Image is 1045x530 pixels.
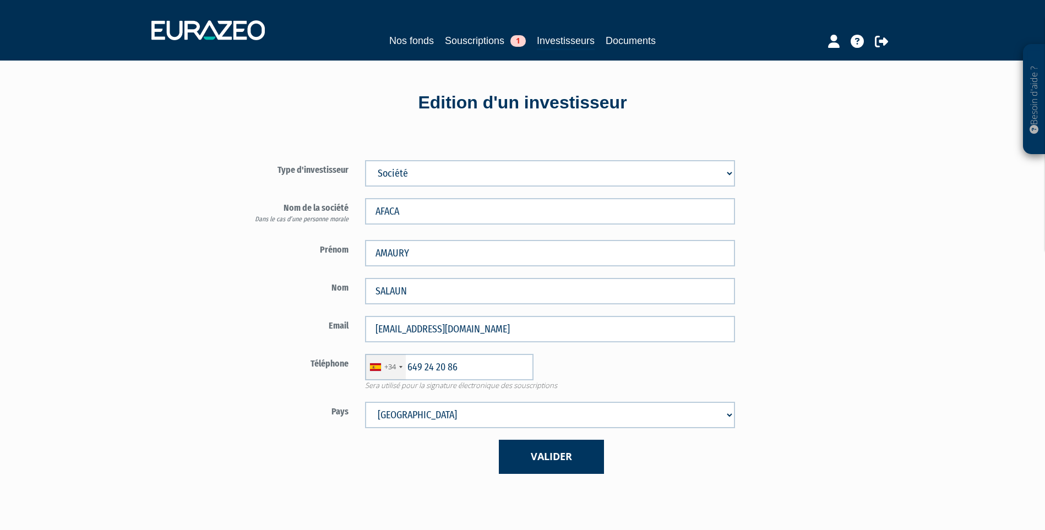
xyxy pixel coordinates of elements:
label: Téléphone [228,354,357,370]
label: Pays [228,402,357,418]
div: +34 [384,362,396,372]
label: Type d'investisseur [228,160,357,177]
span: 1 [510,35,526,47]
img: 1732889491-logotype_eurazeo_blanc_rvb.png [151,20,265,40]
a: Souscriptions1 [445,33,526,48]
label: Nom de la société [228,198,357,224]
a: Investisseurs [537,33,595,50]
label: Nom [228,278,357,294]
a: Nos fonds [389,33,434,48]
a: Documents [606,33,656,48]
span: Sera utilisé pour la signature électronique des souscriptions [357,380,743,391]
div: Edition d'un investisseur [209,90,836,116]
div: Spain (España): +34 [366,354,406,380]
p: Besoin d'aide ? [1028,50,1041,149]
label: Email [228,316,357,332]
button: Valider [499,440,604,473]
label: Prénom [228,240,357,256]
input: 612 34 56 78 [365,354,534,380]
div: Dans le cas d’une personne morale [236,215,349,224]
